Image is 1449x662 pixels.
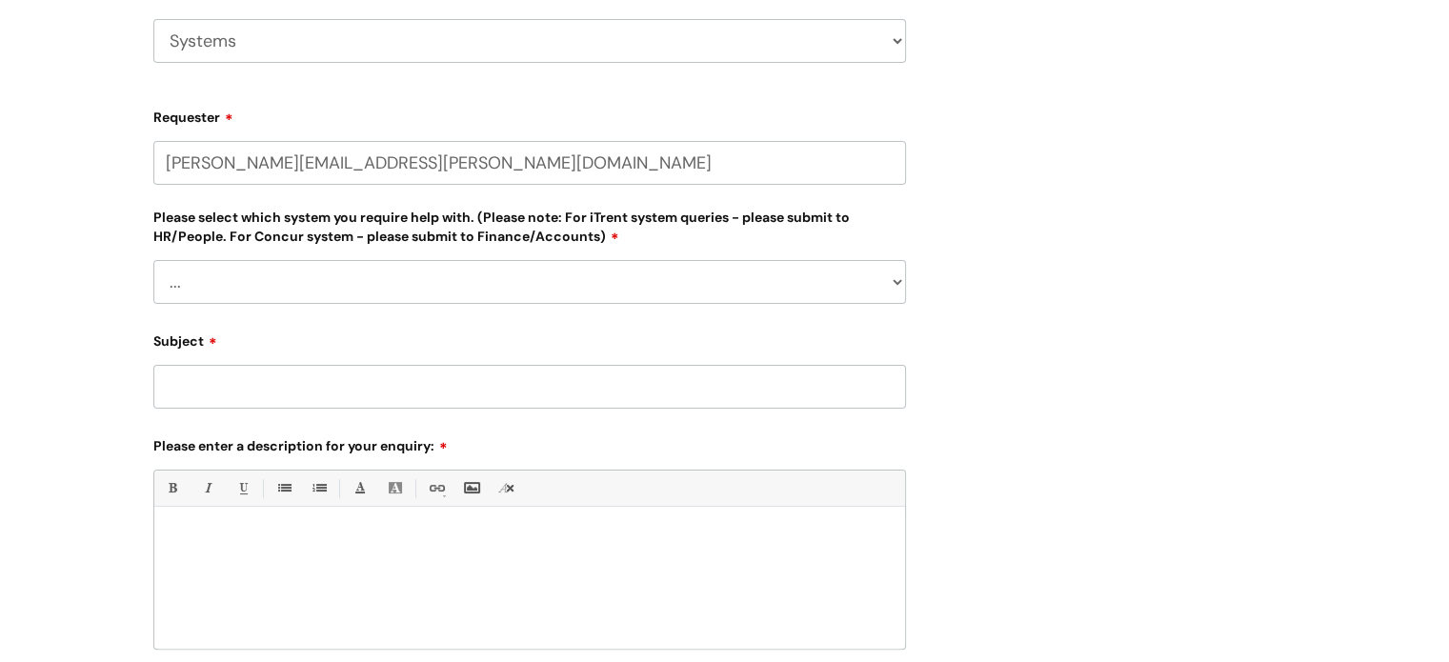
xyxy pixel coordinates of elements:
[272,476,295,500] a: • Unordered List (Ctrl-Shift-7)
[424,476,448,500] a: Link
[231,476,254,500] a: Underline(Ctrl-U)
[153,141,906,185] input: Email
[348,476,372,500] a: Font Color
[494,476,518,500] a: Remove formatting (Ctrl-\)
[383,476,407,500] a: Back Color
[160,476,184,500] a: Bold (Ctrl-B)
[459,476,483,500] a: Insert Image...
[307,476,331,500] a: 1. Ordered List (Ctrl-Shift-8)
[195,476,219,500] a: Italic (Ctrl-I)
[153,431,906,454] label: Please enter a description for your enquiry:
[153,103,906,126] label: Requester
[153,206,906,245] label: Please select which system you require help with. (Please note: For iTrent system queries - pleas...
[153,327,906,350] label: Subject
